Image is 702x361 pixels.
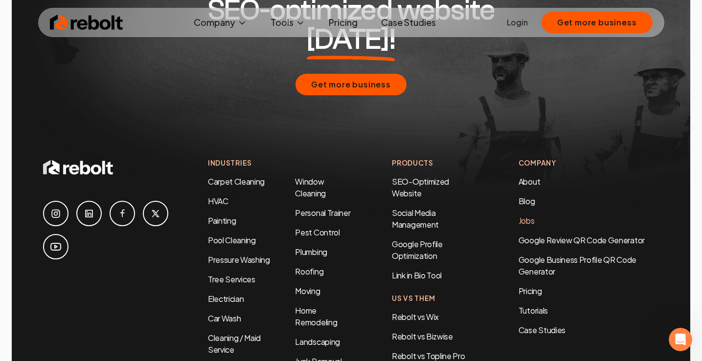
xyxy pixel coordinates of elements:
a: Cleaning / Maid Service [208,333,261,355]
a: Pricing [519,285,659,297]
a: Google Profile Optimization [392,239,443,261]
a: Rebolt vs Wix [392,312,439,322]
img: Rebolt Logo [50,13,123,32]
a: Personal Trainer [295,208,350,218]
button: Get more business [295,74,407,95]
button: Company [186,13,255,32]
a: About [519,176,540,187]
h4: Products [392,158,479,168]
a: Electrician [208,294,244,304]
iframe: Intercom live chat [669,328,692,351]
a: Jobs [519,215,535,226]
a: Case Studies [373,13,444,32]
a: Car Wash [208,313,241,323]
a: Moving [295,286,320,296]
span: [DATE]! [307,25,395,54]
a: Window Cleaning [295,176,325,198]
a: Pest Control [295,227,340,237]
a: Case Studies [519,324,659,336]
a: Pool Cleaning [208,235,256,245]
a: Google Business Profile QR Code Generator [519,255,636,276]
a: Plumbing [295,247,327,257]
a: Link in Bio Tool [392,270,442,280]
button: Tools [263,13,313,32]
a: Tutorials [519,305,659,317]
a: HVAC [208,196,228,206]
button: Get more business [542,12,653,33]
a: Pressure Washing [208,255,270,265]
a: Blog [519,196,535,206]
a: Social Media Management [392,208,439,230]
a: Painting [208,215,236,226]
a: Roofing [295,266,323,276]
a: Google Review QR Code Generator [519,235,645,245]
a: Landscaping [295,337,340,347]
a: Carpet Cleaning [208,176,265,187]
a: Tree Services [208,274,255,284]
a: Pricing [321,13,365,32]
a: Login [507,17,528,28]
a: Rebolt vs Topline Pro [392,351,465,361]
h4: Industries [208,158,353,168]
a: Rebolt vs Bizwise [392,331,453,341]
h4: Us Vs Them [392,293,479,303]
a: SEO-Optimized Website [392,176,449,198]
a: Home Remodeling [295,305,337,327]
h4: Company [519,158,659,168]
